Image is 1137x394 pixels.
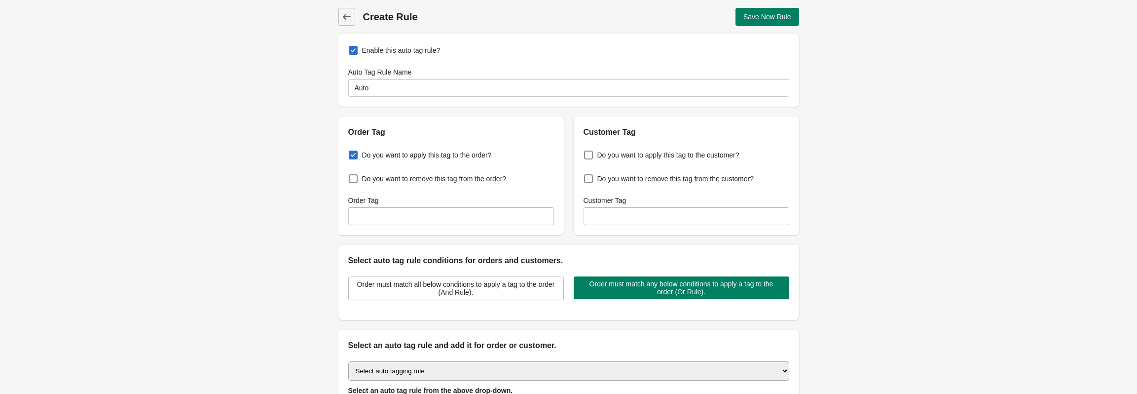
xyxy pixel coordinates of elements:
[584,196,626,205] label: Customer Tag
[597,150,739,160] span: Do you want to apply this tag to the customer?
[348,255,789,267] h2: Select auto tag rule conditions for orders and customers.
[582,280,781,296] span: Order must match any below conditions to apply a tag to the order (Or Rule).
[348,276,564,300] button: Order must match all below conditions to apply a tag to the order (And Rule).
[348,340,789,352] h2: Select an auto tag rule and add it for order or customer.
[363,10,569,24] h1: Create Rule
[348,67,412,77] label: Auto Tag Rule Name
[743,13,791,21] span: Save New Rule
[348,196,379,205] label: Order Tag
[362,174,507,184] span: Do you want to remove this tag from the order?
[348,126,554,138] h2: Order Tag
[574,276,789,299] button: Order must match any below conditions to apply a tag to the order (Or Rule).
[735,8,799,26] button: Save New Rule
[584,126,789,138] h2: Customer Tag
[357,280,555,296] span: Order must match all below conditions to apply a tag to the order (And Rule).
[597,174,754,184] span: Do you want to remove this tag from the customer?
[362,150,492,160] span: Do you want to apply this tag to the order?
[362,45,440,55] span: Enable this auto tag rule?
